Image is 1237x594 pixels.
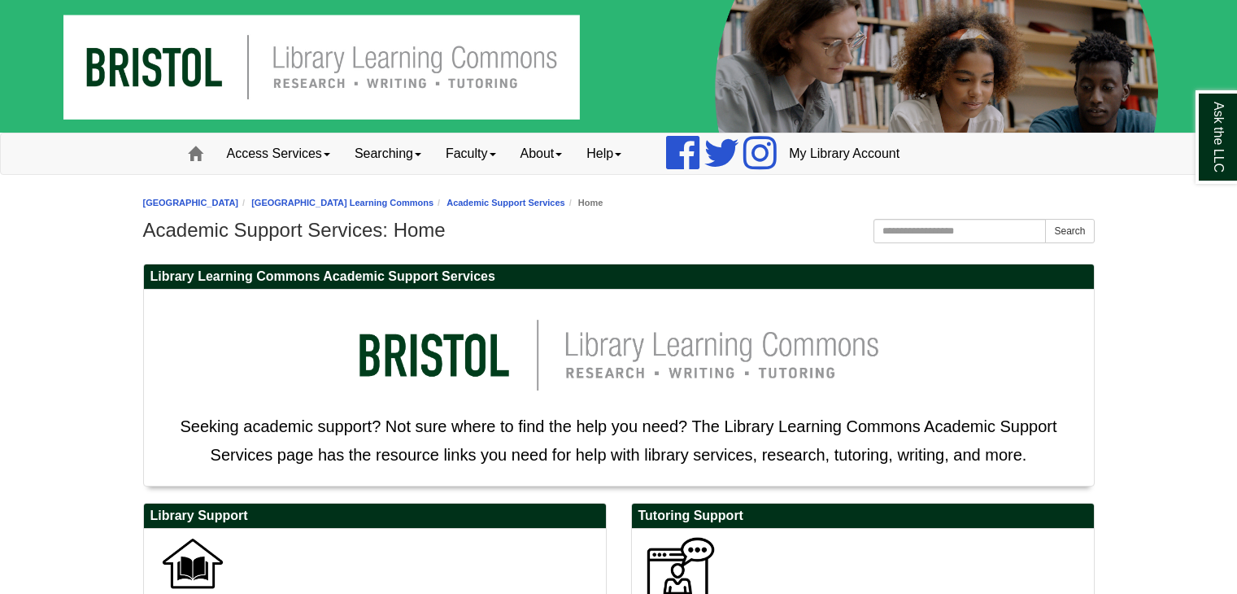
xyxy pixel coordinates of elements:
[143,195,1095,211] nav: breadcrumb
[334,298,904,413] img: llc logo
[180,417,1056,464] span: Seeking academic support? Not sure where to find the help you need? The Library Learning Commons ...
[143,198,239,207] a: [GEOGRAPHIC_DATA]
[144,504,606,529] h2: Library Support
[565,195,603,211] li: Home
[215,133,342,174] a: Access Services
[777,133,912,174] a: My Library Account
[632,504,1094,529] h2: Tutoring Support
[508,133,575,174] a: About
[1045,219,1094,243] button: Search
[433,133,508,174] a: Faculty
[143,219,1095,242] h1: Academic Support Services: Home
[251,198,433,207] a: [GEOGRAPHIC_DATA] Learning Commons
[446,198,565,207] a: Academic Support Services
[574,133,634,174] a: Help
[144,264,1094,290] h2: Library Learning Commons Academic Support Services
[342,133,433,174] a: Searching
